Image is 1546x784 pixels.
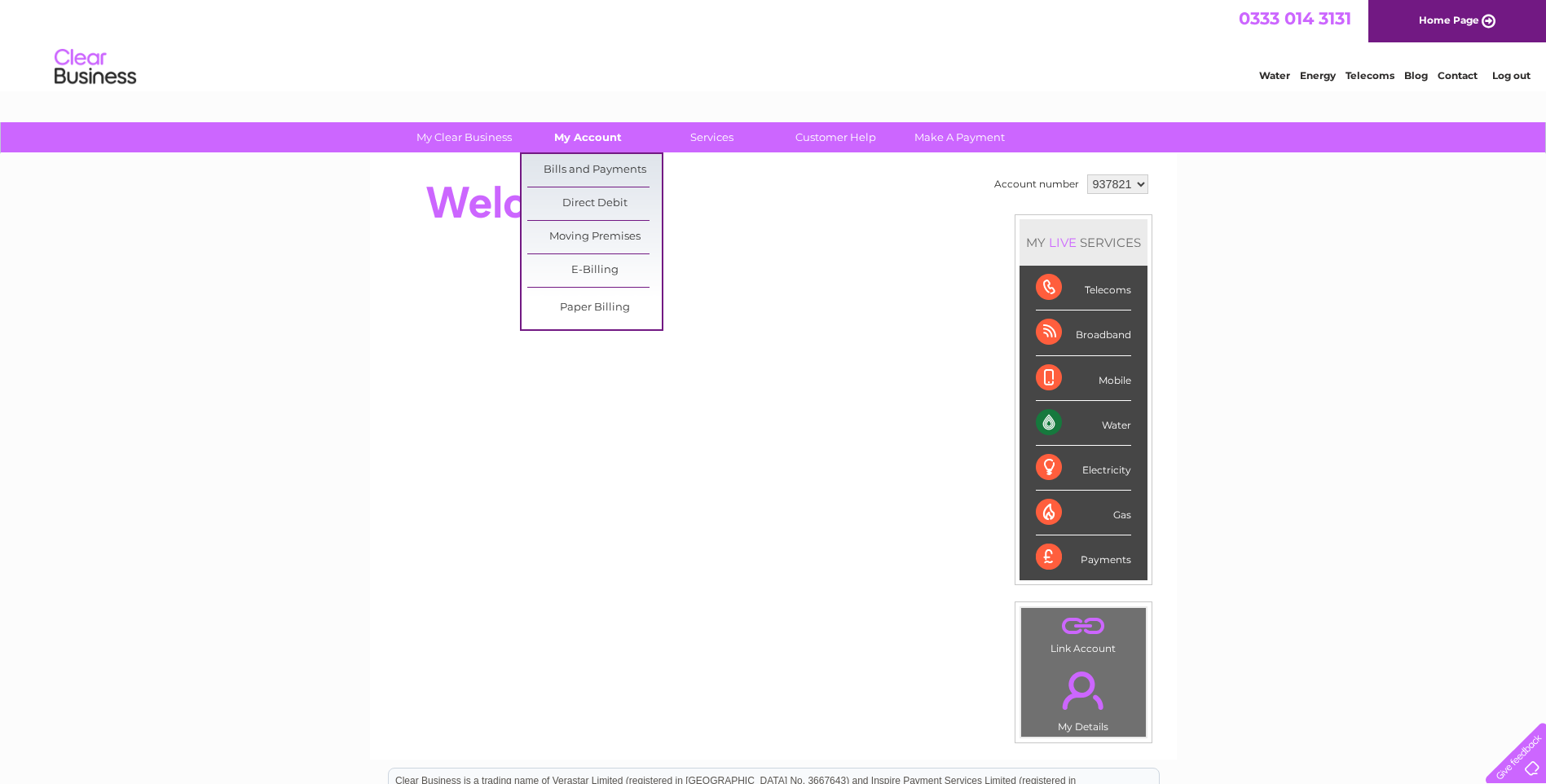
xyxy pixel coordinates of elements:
[1036,446,1131,491] div: Electricity
[1046,235,1080,250] div: LIVE
[769,122,903,152] a: Customer Help
[1036,401,1131,446] div: Water
[1025,662,1142,719] a: .
[1020,658,1147,738] td: My Details
[892,122,1027,152] a: Make A Payment
[1239,8,1351,29] a: 0333 014 3131
[1036,266,1131,311] div: Telecoms
[1025,612,1142,641] a: .
[521,122,655,152] a: My Account
[1404,69,1428,81] a: Blog
[1020,607,1147,658] td: Link Account
[1438,69,1478,81] a: Contact
[527,187,662,220] a: Direct Debit
[397,122,531,152] a: My Clear Business
[1346,69,1394,81] a: Telecoms
[527,154,662,187] a: Bills and Payments
[1036,311,1131,355] div: Broadband
[1259,69,1290,81] a: Water
[527,292,662,324] a: Paper Billing
[1036,356,1131,401] div: Mobile
[645,122,779,152] a: Services
[1492,69,1531,81] a: Log out
[527,221,662,253] a: Moving Premises
[54,42,137,92] img: logo.png
[1300,69,1336,81] a: Energy
[527,254,662,287] a: E-Billing
[990,170,1083,198] td: Account number
[1020,219,1147,266] div: MY SERVICES
[389,9,1159,79] div: Clear Business is a trading name of Verastar Limited (registered in [GEOGRAPHIC_DATA] No. 3667643...
[1036,535,1131,579] div: Payments
[1036,491,1131,535] div: Gas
